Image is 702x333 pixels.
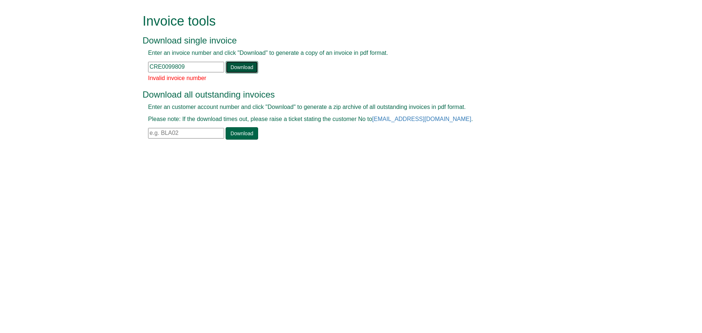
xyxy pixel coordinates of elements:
h3: Download all outstanding invoices [143,90,543,99]
h1: Invoice tools [143,14,543,29]
input: e.g. BLA02 [148,128,224,139]
a: [EMAIL_ADDRESS][DOMAIN_NAME] [372,116,471,122]
a: Download [226,127,258,140]
a: Download [226,61,258,73]
input: e.g. INV1234 [148,62,224,72]
span: Invalid invoice number [148,75,206,81]
p: Enter an customer account number and click "Download" to generate a zip archive of all outstandin... [148,103,537,111]
p: Enter an invoice number and click "Download" to generate a copy of an invoice in pdf format. [148,49,537,57]
p: Please note: If the download times out, please raise a ticket stating the customer No to . [148,115,537,124]
h3: Download single invoice [143,36,543,45]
